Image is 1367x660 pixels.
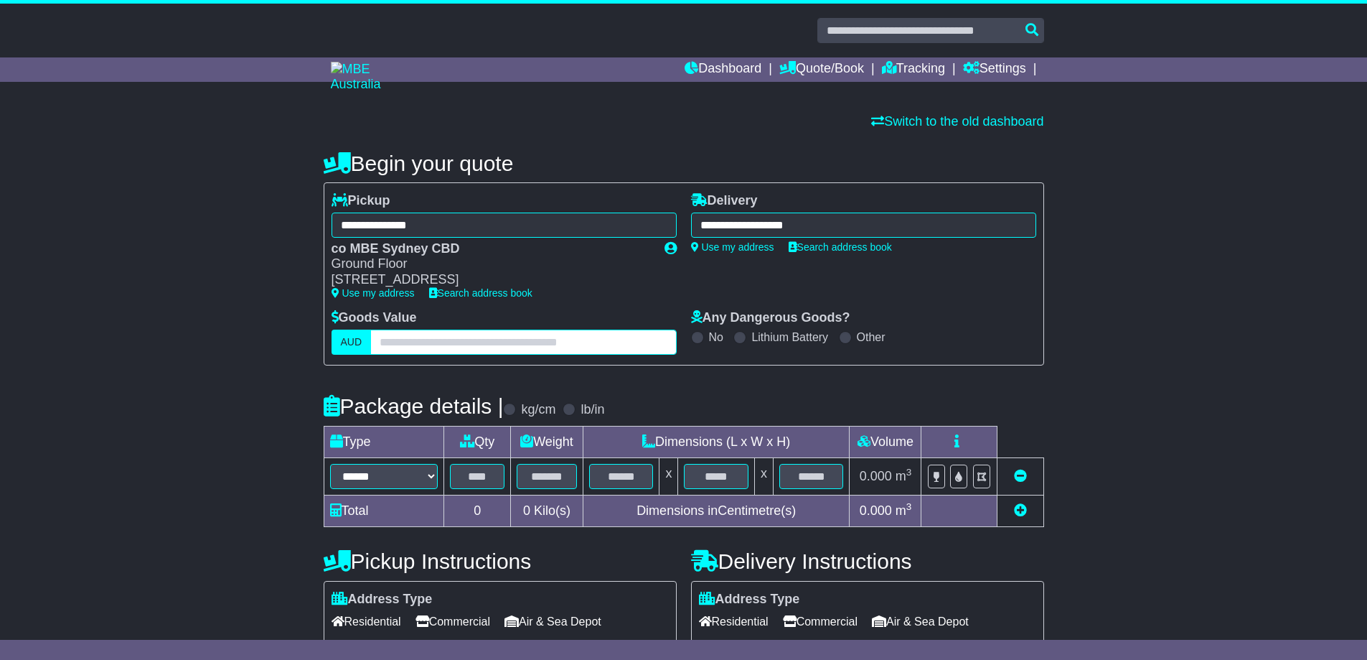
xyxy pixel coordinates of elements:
[691,549,1044,573] h4: Delivery Instructions
[324,495,444,526] td: Total
[332,241,650,257] div: co MBE Sydney CBD
[511,426,583,457] td: Weight
[583,426,850,457] td: Dimensions (L x W x H)
[896,469,912,483] span: m
[779,57,864,82] a: Quote/Book
[850,426,921,457] td: Volume
[332,310,417,326] label: Goods Value
[659,457,678,495] td: x
[332,193,390,209] label: Pickup
[332,610,401,633] span: Residential
[523,503,530,518] span: 0
[882,57,945,82] a: Tracking
[751,330,828,344] label: Lithium Battery
[691,193,758,209] label: Delivery
[860,469,892,483] span: 0.000
[444,495,511,526] td: 0
[860,503,892,518] span: 0.000
[691,310,850,326] label: Any Dangerous Goods?
[324,152,1044,175] h4: Begin your quote
[332,272,650,288] div: [STREET_ADDRESS]
[754,457,773,495] td: x
[429,287,532,299] a: Search address book
[685,57,761,82] a: Dashboard
[691,241,774,253] a: Use my address
[444,426,511,457] td: Qty
[896,503,912,518] span: m
[504,610,601,633] span: Air & Sea Depot
[1014,469,1027,483] a: Remove this item
[332,592,433,608] label: Address Type
[906,501,912,512] sup: 3
[709,330,723,344] label: No
[699,592,800,608] label: Address Type
[415,610,490,633] span: Commercial
[783,610,858,633] span: Commercial
[332,256,650,272] div: Ground Floor
[871,114,1043,129] a: Switch to the old dashboard
[1014,503,1027,518] a: Add new item
[332,287,415,299] a: Use my address
[511,495,583,526] td: Kilo(s)
[906,467,912,478] sup: 3
[332,330,372,355] label: AUD
[699,610,769,633] span: Residential
[521,402,555,418] label: kg/cm
[324,426,444,457] td: Type
[963,57,1026,82] a: Settings
[324,549,677,573] h4: Pickup Instructions
[581,402,604,418] label: lb/in
[872,610,969,633] span: Air & Sea Depot
[857,330,886,344] label: Other
[583,495,850,526] td: Dimensions in Centimetre(s)
[789,241,892,253] a: Search address book
[324,394,504,418] h4: Package details |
